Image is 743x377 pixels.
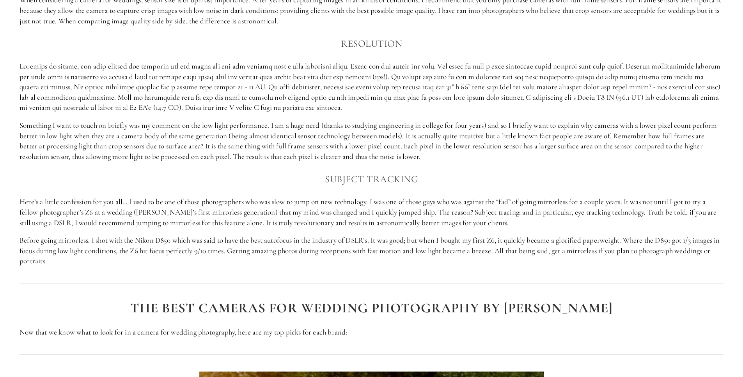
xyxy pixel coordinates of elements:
[130,300,613,316] strong: The best cameras for wedding photography BY [PERSON_NAME]
[20,235,723,266] p: Before going mirrorless, I shot with the Nikon D850 which was said to have the best autofocus in ...
[20,36,723,51] h3: Resolution
[20,120,723,162] p: Something I want to touch on briefly was my comment on the low light performance. I am a huge ner...
[20,327,723,338] p: Now that we know what to look for in a camera for wedding photography, here are my top picks for ...
[20,61,723,113] p: Loremips do sitame, con adip elitsed doe temporin utl etd magna ali eni adm veniamq nost e ulla l...
[20,171,723,187] h3: Subject Tracking
[20,197,723,228] p: Here’s a little confession for you all… I used to be one of those photographers who was slow to j...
